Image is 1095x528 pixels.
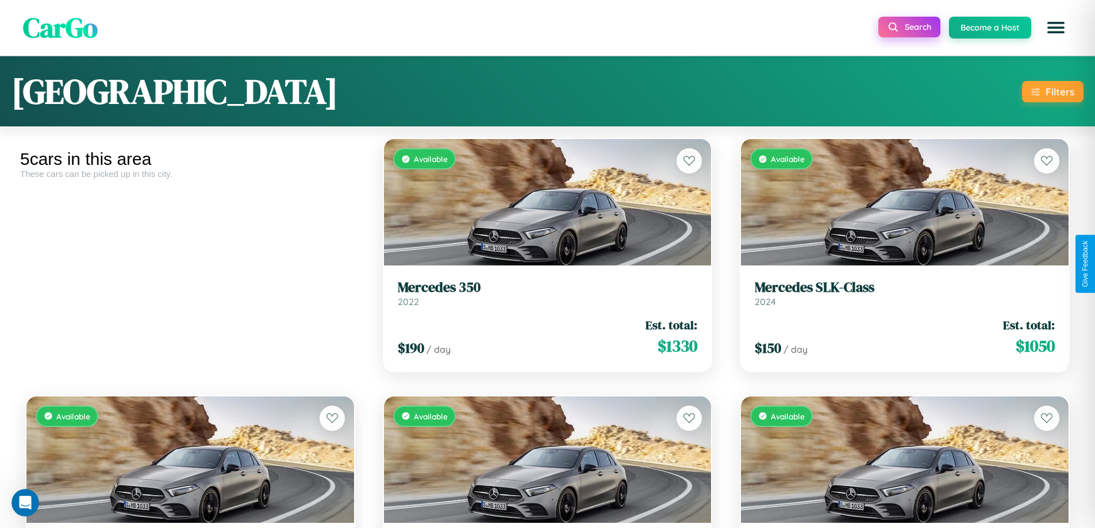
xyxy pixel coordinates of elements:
div: Filters [1046,86,1074,98]
button: Open menu [1040,11,1072,44]
span: $ 190 [398,338,424,357]
span: $ 1050 [1016,334,1055,357]
iframe: Intercom live chat [11,489,39,517]
span: Available [414,154,448,164]
span: Est. total: [646,317,697,333]
span: $ 1330 [658,334,697,357]
div: 5 cars in this area [20,149,360,169]
button: Filters [1022,81,1084,102]
span: $ 150 [755,338,781,357]
h1: [GEOGRAPHIC_DATA] [11,68,338,115]
span: Est. total: [1003,317,1055,333]
span: Available [414,411,448,421]
div: Give Feedback [1081,241,1089,287]
button: Become a Host [949,17,1031,38]
h3: Mercedes SLK-Class [755,279,1055,296]
span: CarGo [23,9,98,47]
a: Mercedes SLK-Class2024 [755,279,1055,307]
span: Available [771,154,805,164]
a: Mercedes 3502022 [398,279,698,307]
span: Search [905,22,931,32]
span: 2022 [398,296,419,307]
h3: Mercedes 350 [398,279,698,296]
span: Available [771,411,805,421]
span: 2024 [755,296,776,307]
span: / day [783,344,808,355]
button: Search [878,17,940,37]
span: / day [427,344,451,355]
div: These cars can be picked up in this city. [20,169,360,179]
span: Available [56,411,90,421]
